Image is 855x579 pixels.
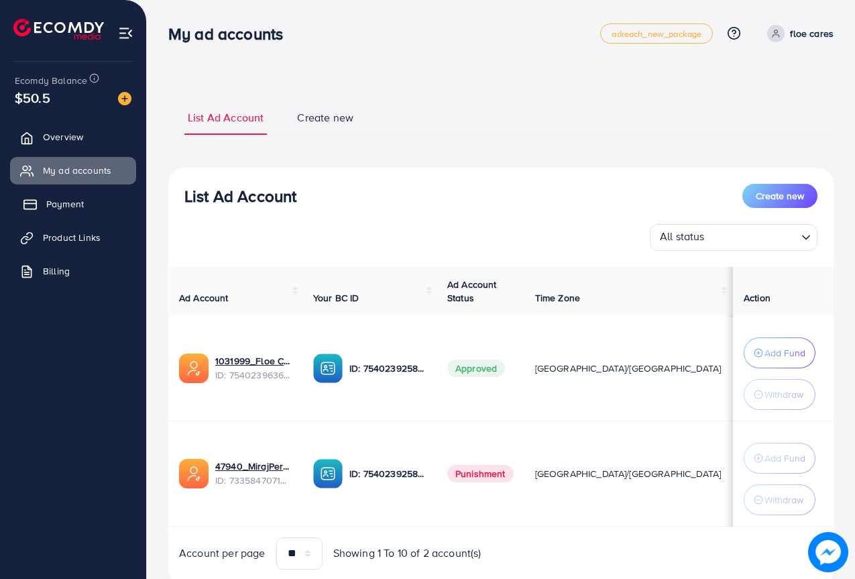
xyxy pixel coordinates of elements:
p: Withdraw [764,492,803,508]
span: List Ad Account [188,110,264,125]
span: Create new [756,189,804,203]
div: Search for option [650,224,817,251]
img: image [118,92,131,105]
span: Overview [43,130,83,144]
a: floe cares [762,25,834,42]
span: Time Zone [535,291,580,305]
span: Your BC ID [313,291,359,305]
a: Product Links [10,224,136,251]
button: Create new [742,184,817,208]
img: ic-ba-acc.ded83a64.svg [313,459,343,488]
h3: List Ad Account [184,187,296,206]
p: ID: 7540239258766950407 [349,466,426,482]
span: Punishment [447,465,514,482]
span: $50.5 [15,88,50,107]
span: My ad accounts [43,164,111,177]
span: Action [744,291,771,305]
div: <span class='underline'>1031999_Floe Cares ad acc no 1_1755598915786</span></br>7540239636447166482 [215,354,292,382]
a: 1031999_Floe Cares ad acc no 1_1755598915786 [215,354,292,368]
span: Showing 1 To 10 of 2 account(s) [333,545,481,561]
a: My ad accounts [10,157,136,184]
a: Overview [10,123,136,150]
span: [GEOGRAPHIC_DATA]/[GEOGRAPHIC_DATA] [535,467,722,480]
img: ic-ba-acc.ded83a64.svg [313,354,343,383]
span: Billing [43,264,70,278]
img: logo [13,19,104,40]
span: Approved [447,360,505,377]
p: Add Fund [764,450,805,466]
button: Add Fund [744,337,815,368]
span: All status [657,226,707,248]
span: ID: 7335847071930531842 [215,474,292,487]
div: <span class='underline'>47940_MirajPerfumes_1708010012354</span></br>7335847071930531842 [215,460,292,487]
button: Withdraw [744,484,815,515]
span: ID: 7540239636447166482 [215,368,292,382]
img: ic-ads-acc.e4c84228.svg [179,459,209,488]
span: Ad Account Status [447,278,497,305]
img: image [808,532,848,572]
a: 47940_MirajPerfumes_1708010012354 [215,460,292,473]
span: Ecomdy Balance [15,74,87,87]
a: Payment [10,191,136,217]
p: Add Fund [764,345,805,361]
span: Ad Account [179,291,229,305]
span: Payment [46,197,84,211]
a: adreach_new_package [600,23,713,44]
h3: My ad accounts [168,24,294,44]
p: Withdraw [764,386,803,403]
button: Add Fund [744,443,815,474]
p: floe cares [790,25,834,42]
span: adreach_new_package [612,30,701,38]
input: Search for option [709,227,796,248]
span: Create new [297,110,353,125]
span: Account per page [179,545,266,561]
img: ic-ads-acc.e4c84228.svg [179,354,209,383]
a: Billing [10,258,136,284]
span: [GEOGRAPHIC_DATA]/[GEOGRAPHIC_DATA] [535,362,722,375]
button: Withdraw [744,379,815,410]
span: Product Links [43,231,101,244]
img: menu [118,25,133,41]
p: ID: 7540239258766950407 [349,360,426,376]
